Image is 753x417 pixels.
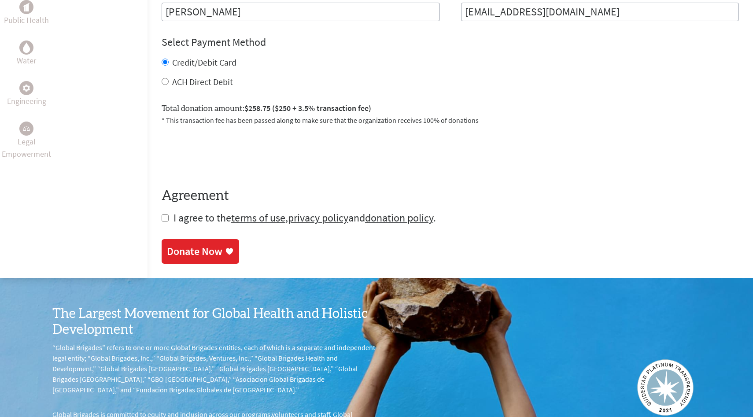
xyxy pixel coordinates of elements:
label: Total donation amount: [162,102,371,115]
p: Engineering [7,95,46,107]
img: Water [23,43,30,53]
a: privacy policy [288,211,348,225]
p: Public Health [4,14,49,26]
h3: The Largest Movement for Global Health and Holistic Development [52,306,376,338]
div: Legal Empowerment [19,122,33,136]
img: Guidestar 2019 [637,359,694,416]
p: Water [17,55,36,67]
a: donation policy [365,211,433,225]
img: Public Health [23,3,30,11]
h4: Select Payment Method [162,35,739,49]
img: Legal Empowerment [23,126,30,131]
div: Water [19,41,33,55]
span: $258.75 ($250 + 3.5% transaction fee) [244,103,371,113]
input: Your Email [461,3,739,21]
p: “Global Brigades” refers to one or more Global Brigades entities, each of which is a separate and... [52,342,376,395]
div: Donate Now [167,244,222,258]
p: Legal Empowerment [2,136,51,160]
input: Enter Full Name [162,3,440,21]
span: I agree to the , and . [173,211,436,225]
a: Legal EmpowermentLegal Empowerment [2,122,51,160]
div: Engineering [19,81,33,95]
a: Donate Now [162,239,239,264]
a: terms of use [231,211,285,225]
h4: Agreement [162,188,739,204]
label: ACH Direct Debit [172,76,233,87]
p: * This transaction fee has been passed along to make sure that the organization receives 100% of ... [162,115,739,125]
a: WaterWater [17,41,36,67]
label: Credit/Debit Card [172,57,236,68]
iframe: reCAPTCHA [162,136,295,170]
img: Engineering [23,85,30,92]
a: EngineeringEngineering [7,81,46,107]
